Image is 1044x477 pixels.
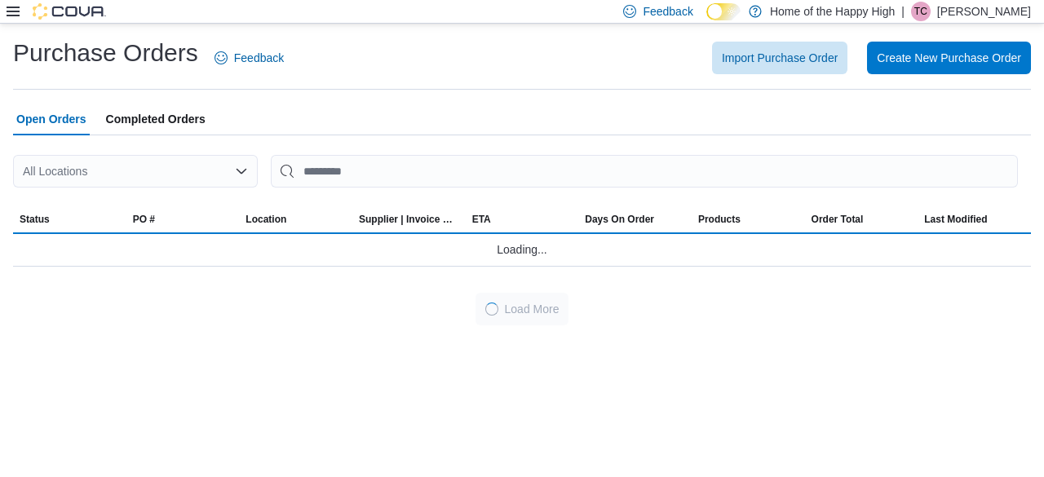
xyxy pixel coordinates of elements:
span: Import Purchase Order [722,50,838,66]
div: Taylor Corbett [911,2,931,21]
button: Supplier | Invoice Number [352,206,466,232]
button: ETA [466,206,579,232]
span: Load More [505,301,560,317]
button: Status [13,206,126,232]
input: Dark Mode [706,3,741,20]
button: Create New Purchase Order [867,42,1031,74]
button: Location [239,206,352,232]
p: Home of the Happy High [770,2,895,21]
button: LoadingLoad More [476,293,569,325]
span: Completed Orders [106,103,206,135]
span: Dark Mode [706,20,707,21]
span: Loading... [497,240,547,259]
span: Open Orders [16,103,86,135]
div: Location [246,213,286,226]
button: Last Modified [918,206,1031,232]
button: PO # [126,206,240,232]
span: Feedback [643,3,692,20]
p: | [901,2,905,21]
p: [PERSON_NAME] [937,2,1031,21]
span: Status [20,213,50,226]
img: Cova [33,3,106,20]
span: Products [698,213,741,226]
span: ETA [472,213,491,226]
button: Products [692,206,805,232]
span: PO # [133,213,155,226]
span: Loading [485,303,498,316]
span: Feedback [234,50,284,66]
input: This is a search bar. After typing your query, hit enter to filter the results lower in the page. [271,155,1018,188]
button: Import Purchase Order [712,42,847,74]
span: Supplier | Invoice Number [359,213,459,226]
span: TC [914,2,927,21]
button: Days On Order [578,206,692,232]
span: Create New Purchase Order [877,50,1021,66]
button: Open list of options [235,165,248,178]
a: Feedback [208,42,290,74]
span: Days On Order [585,213,654,226]
span: Last Modified [924,213,987,226]
h1: Purchase Orders [13,37,198,69]
span: Order Total [812,213,864,226]
button: Order Total [805,206,918,232]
